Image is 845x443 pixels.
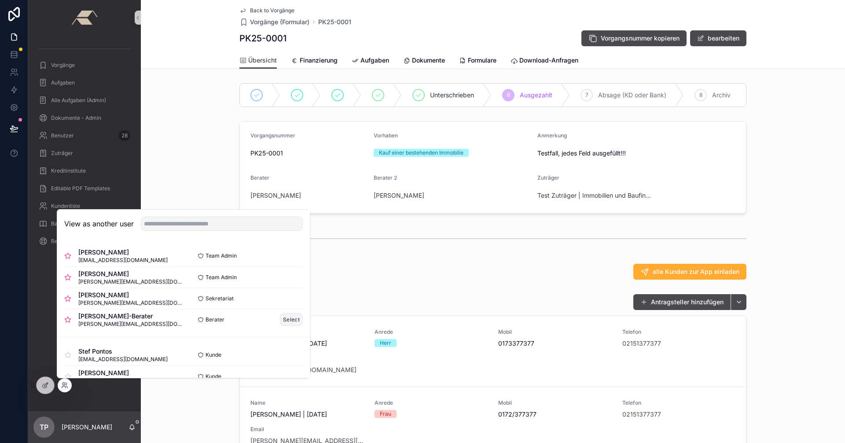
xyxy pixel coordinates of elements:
[585,92,588,99] span: 7
[206,295,234,302] span: Sekretariat
[581,30,687,46] button: Vorgangsnummer kopieren
[653,267,739,276] span: alle Kunden zur App einladen
[380,339,391,347] div: Herr
[498,410,612,419] span: 0172/377377
[239,32,287,44] h1: PK25-0001
[537,174,559,181] span: Zuträger
[78,269,184,278] span: [PERSON_NAME]
[78,347,168,356] span: Stef Pontos
[412,56,445,65] span: Dokumente
[352,52,389,70] a: Aufgaben
[33,163,136,179] a: Kreditinstitute
[33,233,136,249] a: Rechnungen
[206,373,221,380] span: Kunde
[250,426,364,433] span: Email
[51,238,82,245] span: Rechnungen
[64,218,134,229] h2: View as another user
[51,97,106,104] span: Alle Aufgaben (Admin)
[598,91,666,100] span: Absage (KD oder Bank)
[78,299,184,306] span: [PERSON_NAME][EMAIL_ADDRESS][DOMAIN_NAME]
[622,399,736,406] span: Telefon
[622,339,661,348] a: 02151377377
[459,52,496,70] a: Formulare
[239,7,294,14] a: Back to Vorgänge
[250,410,364,419] span: [PERSON_NAME] | [DATE]
[51,150,73,157] span: Zuträger
[537,149,694,158] span: Testfall, jedes Feld ausgefüllt!!!
[78,291,184,299] span: [PERSON_NAME]
[51,62,75,69] span: Vorgänge
[239,52,277,69] a: Übersicht
[119,130,130,141] div: 28
[250,399,364,406] span: Name
[250,132,295,139] span: Vorgangsnummer
[78,377,168,384] span: [EMAIL_ADDRESS][DOMAIN_NAME]
[28,35,141,261] div: scrollable content
[300,56,338,65] span: Finanzierung
[375,329,488,336] span: Anrede
[33,128,136,144] a: Benutzer28
[40,422,48,432] span: TP
[51,185,110,192] span: Editable PDF Templates
[430,91,474,100] span: Unterschrieben
[206,252,237,259] span: Team Admin
[248,56,277,65] span: Übersicht
[537,191,654,200] a: Test Zuträger | Immobilien und Baufinanz-Vermittlung GmbH [PERSON_NAME] und [GEOGRAPHIC_DATA]
[250,174,269,181] span: Berater
[71,11,97,25] img: App logo
[240,316,746,387] a: Name[PERSON_NAME] | [DATE]AnredeHerrMobil0173377377Telefon02151377377Email[EMAIL_ADDRESS][DOMAIN_...
[33,181,136,196] a: Editable PDF Templates
[699,92,702,99] span: 8
[360,56,389,65] span: Aufgaben
[250,7,294,14] span: Back to Vorgänge
[507,92,510,99] span: 6
[601,34,680,43] span: Vorgangsnummer kopieren
[498,329,612,336] span: Mobil
[33,110,136,126] a: Dokumente - Admin
[206,316,224,323] span: Berater
[78,356,168,363] span: [EMAIL_ADDRESS][DOMAIN_NAME]
[33,198,136,214] a: Kundenliste
[633,294,731,310] button: Antragsteller hinzufügen
[374,132,398,139] span: Vorhaben
[318,18,351,26] span: PK25-0001
[375,399,488,406] span: Anrede
[206,274,237,281] span: Team Admin
[78,312,184,321] span: [PERSON_NAME]-Berater
[380,410,391,418] div: Frau
[403,52,445,70] a: Dokumente
[622,410,661,419] a: 02151377377
[78,248,168,257] span: [PERSON_NAME]
[250,191,301,200] a: [PERSON_NAME]
[33,216,136,232] a: Bank Contacts
[78,369,168,377] span: [PERSON_NAME]
[33,75,136,91] a: Aufgaben
[537,132,567,139] span: Anmerkung
[520,91,552,100] span: Ausgezahlt
[519,56,578,65] span: Download-Anfragen
[33,92,136,108] a: Alle Aufgaben (Admin)
[51,167,86,174] span: Kreditinstitute
[379,149,463,157] div: Kauf einer bestehenden Immobilie
[51,132,74,139] span: Benutzer
[250,149,367,158] span: PK25-0001
[78,278,184,285] span: [PERSON_NAME][EMAIL_ADDRESS][DOMAIN_NAME]
[51,203,80,210] span: Kundenliste
[690,30,746,46] button: bearbeiten
[374,174,397,181] span: Berater 2
[498,339,612,348] span: 0173377377
[374,191,424,200] a: [PERSON_NAME]
[633,264,746,280] button: alle Kunden zur App einladen
[498,399,612,406] span: Mobil
[78,321,184,328] span: [PERSON_NAME][EMAIL_ADDRESS][DOMAIN_NAME]
[622,329,736,336] span: Telefon
[51,220,88,227] span: Bank Contacts
[511,52,578,70] a: Download-Anfragen
[206,351,221,358] span: Kunde
[51,114,101,122] span: Dokumente - Admin
[33,145,136,161] a: Zuträger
